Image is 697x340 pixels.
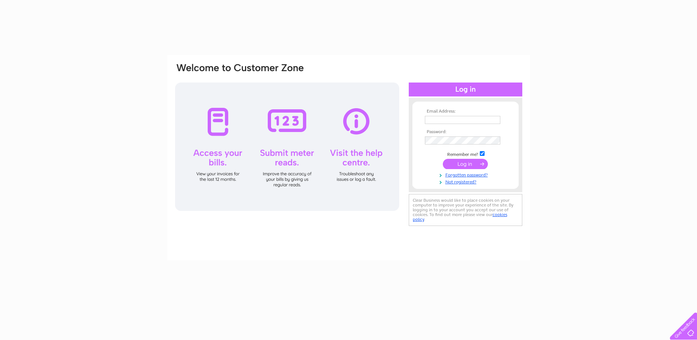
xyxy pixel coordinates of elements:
[423,129,508,135] th: Password:
[425,178,508,185] a: Not registered?
[423,109,508,114] th: Email Address:
[443,159,488,169] input: Submit
[409,194,522,226] div: Clear Business would like to place cookies on your computer to improve your experience of the sit...
[425,171,508,178] a: Forgotten password?
[423,150,508,157] td: Remember me?
[413,212,507,222] a: cookies policy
